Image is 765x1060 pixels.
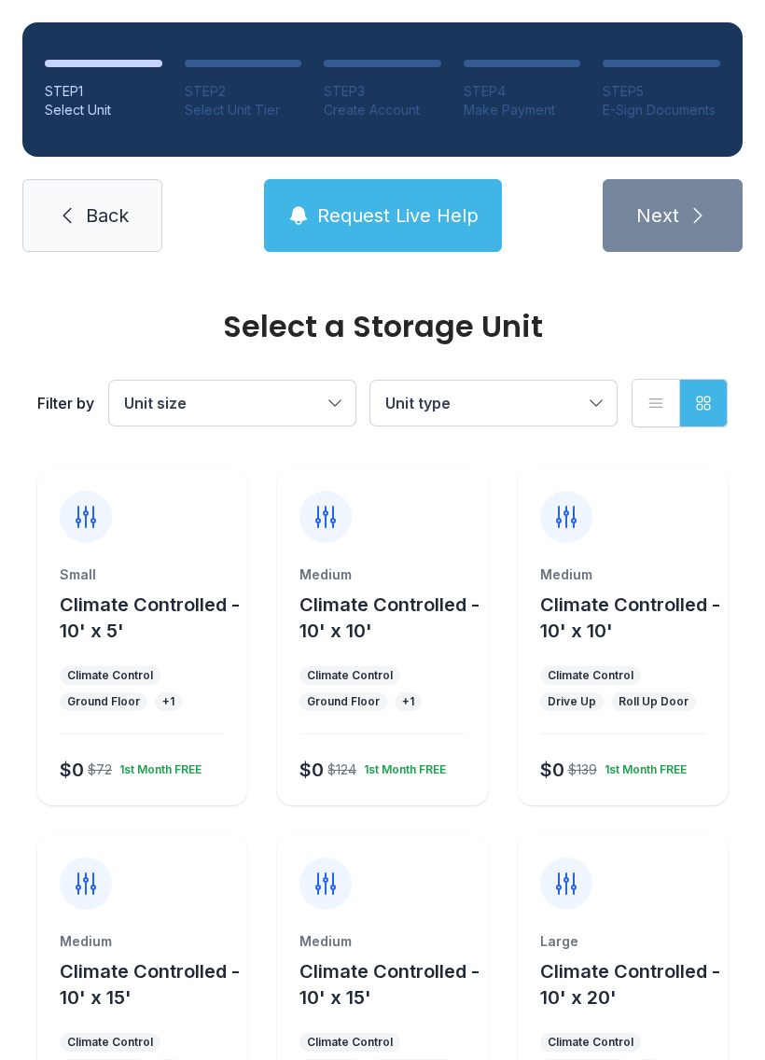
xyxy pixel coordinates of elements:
div: $139 [568,760,597,779]
div: 1st Month FREE [597,755,687,777]
div: Ground Floor [307,694,380,709]
div: Create Account [324,101,441,119]
div: Large [540,932,705,951]
button: Climate Controlled - 10' x 5' [60,592,240,644]
div: Roll Up Door [619,694,688,709]
div: Small [60,565,225,584]
button: Unit size [109,381,355,425]
div: Climate Control [67,1035,153,1050]
button: Climate Controlled - 10' x 20' [540,958,720,1011]
div: Drive Up [548,694,596,709]
div: $0 [299,757,324,783]
span: Back [86,202,129,229]
div: Select a Storage Unit [37,312,728,342]
div: Medium [540,565,705,584]
button: Climate Controlled - 10' x 15' [60,958,240,1011]
div: Select Unit [45,101,162,119]
div: 1st Month FREE [356,755,446,777]
div: STEP 3 [324,82,441,101]
span: Request Live Help [317,202,479,229]
span: Climate Controlled - 10' x 20' [540,960,720,1009]
span: Climate Controlled - 10' x 10' [540,593,720,642]
div: + 1 [402,694,414,709]
button: Climate Controlled - 10' x 10' [540,592,720,644]
div: Medium [60,932,225,951]
span: Next [636,202,679,229]
div: $0 [540,757,564,783]
span: Unit size [124,394,187,412]
div: STEP 2 [185,82,302,101]
div: Climate Control [307,668,393,683]
div: Make Payment [464,101,581,119]
span: Climate Controlled - 10' x 10' [299,593,480,642]
div: $0 [60,757,84,783]
div: STEP 5 [603,82,720,101]
div: E-Sign Documents [603,101,720,119]
div: Climate Control [307,1035,393,1050]
span: Climate Controlled - 10' x 15' [299,960,480,1009]
span: Unit type [385,394,451,412]
div: Medium [299,565,465,584]
button: Climate Controlled - 10' x 15' [299,958,480,1011]
div: Select Unit Tier [185,101,302,119]
div: Medium [299,932,465,951]
div: Climate Control [548,1035,633,1050]
div: + 1 [162,694,174,709]
div: Filter by [37,392,94,414]
button: Unit type [370,381,617,425]
span: Climate Controlled - 10' x 15' [60,960,240,1009]
div: STEP 4 [464,82,581,101]
button: Climate Controlled - 10' x 10' [299,592,480,644]
div: Climate Control [548,668,633,683]
div: STEP 1 [45,82,162,101]
div: $124 [327,760,356,779]
div: $72 [88,760,112,779]
div: 1st Month FREE [112,755,202,777]
span: Climate Controlled - 10' x 5' [60,593,240,642]
div: Climate Control [67,668,153,683]
div: Ground Floor [67,694,140,709]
